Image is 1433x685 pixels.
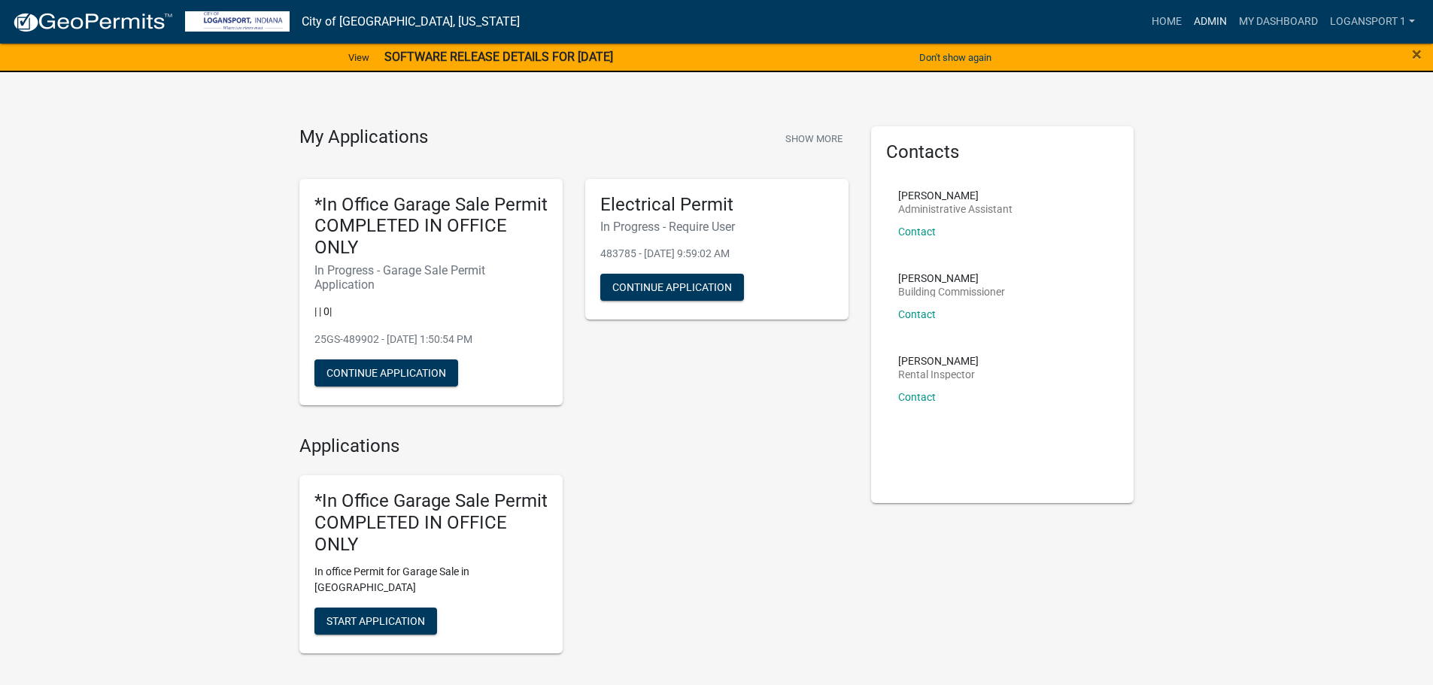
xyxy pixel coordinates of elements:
h6: In Progress - Garage Sale Permit Application [314,263,548,292]
a: Contact [898,226,936,238]
p: [PERSON_NAME] [898,273,1005,283]
button: Close [1412,45,1422,63]
h4: Applications [299,435,849,457]
p: 25GS-489902 - [DATE] 1:50:54 PM [314,332,548,347]
p: | | 0| [314,304,548,320]
h5: *In Office Garage Sale Permit COMPLETED IN OFFICE ONLY [314,490,548,555]
a: Contact [898,308,936,320]
p: In office Permit for Garage Sale in [GEOGRAPHIC_DATA] [314,564,548,596]
button: Show More [779,126,849,151]
p: Rental Inspector [898,369,979,380]
p: [PERSON_NAME] [898,356,979,366]
a: Home [1146,8,1188,36]
strong: SOFTWARE RELEASE DETAILS FOR [DATE] [384,50,613,64]
img: City of Logansport, Indiana [185,11,290,32]
a: View [342,45,375,70]
p: Administrative Assistant [898,204,1013,214]
button: Start Application [314,608,437,635]
span: × [1412,44,1422,65]
h4: My Applications [299,126,428,149]
a: Contact [898,391,936,403]
p: [PERSON_NAME] [898,190,1013,201]
a: Admin [1188,8,1233,36]
a: Logansport 1 [1324,8,1421,36]
h5: *In Office Garage Sale Permit COMPLETED IN OFFICE ONLY [314,194,548,259]
h6: In Progress - Require User [600,220,833,234]
p: Building Commissioner [898,286,1005,297]
a: City of [GEOGRAPHIC_DATA], [US_STATE] [302,9,520,35]
h5: Contacts [886,141,1119,163]
p: 483785 - [DATE] 9:59:02 AM [600,246,833,262]
h5: Electrical Permit [600,194,833,216]
button: Continue Application [600,274,744,301]
button: Don't show again [913,45,997,70]
span: Start Application [326,615,425,627]
button: Continue Application [314,359,458,386]
a: My Dashboard [1233,8,1324,36]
